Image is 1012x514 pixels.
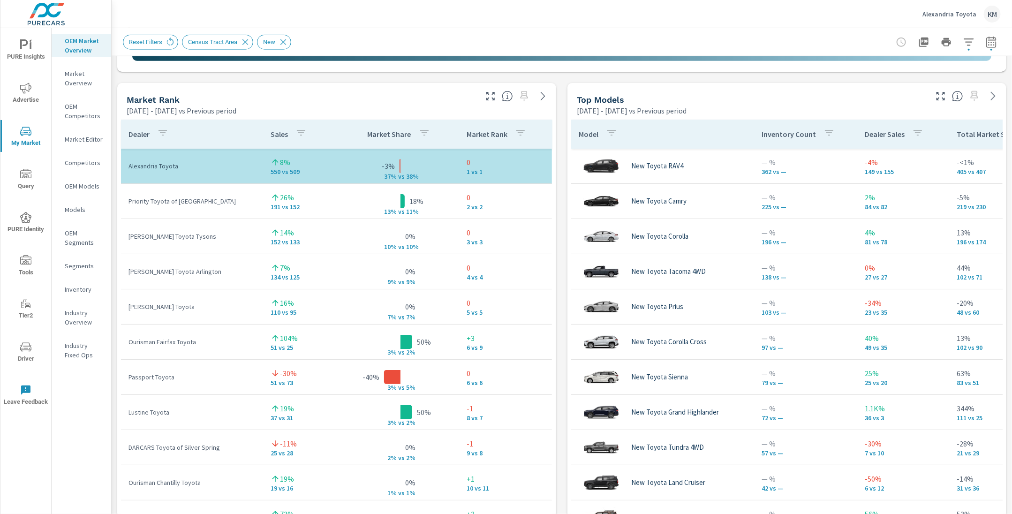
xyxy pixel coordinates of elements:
p: 26% [280,192,294,203]
p: 37% v [377,173,401,181]
p: 0 [467,262,544,273]
p: OEM Competitors [65,102,104,121]
div: Market Overview [52,67,111,90]
p: [PERSON_NAME] Toyota Arlington [128,267,256,276]
span: Select a preset date range to save this widget [517,89,532,104]
p: 36 vs 3 [865,414,942,422]
p: 9 vs 8 [467,449,544,457]
p: s 7% [401,313,424,322]
p: s 11% [401,208,424,216]
p: New Toyota Prius [631,302,683,311]
p: Inventory [65,285,104,294]
p: -11% [280,438,297,449]
p: 19% [280,403,294,414]
p: 13% v [377,208,401,216]
p: s 10% [401,243,424,251]
p: Alexandria Toyota [922,10,976,18]
p: OEM Market Overview [65,36,104,55]
p: 196 vs — [762,238,850,246]
div: OEM Models [52,179,111,193]
img: glamour [582,398,620,426]
p: Lustine Toyota [128,408,256,417]
p: 49 vs 35 [865,344,942,351]
p: 19 vs 16 [271,484,334,492]
div: Census Tract Area [182,35,253,50]
p: Industry Overview [65,308,104,327]
span: Advertise [3,83,48,106]
div: Segments [52,259,111,273]
button: Print Report [937,33,956,52]
p: 6 vs 6 [467,379,544,386]
p: s 1% [401,489,424,498]
p: 25 vs 28 [271,449,334,457]
p: 0 [467,368,544,379]
div: Industry Overview [52,306,111,329]
p: — % [762,368,850,379]
span: Query [3,169,48,192]
p: 3% v [377,384,401,392]
p: 6 vs 12 [865,484,942,492]
p: Passport Toyota [128,372,256,382]
div: nav menu [0,28,51,416]
p: 81 vs 78 [865,238,942,246]
button: Select Date Range [982,33,1001,52]
p: 149 vs 155 [865,168,942,175]
p: Ourisman Fairfax Toyota [128,337,256,347]
p: 7% v [377,313,401,322]
p: -30% [865,438,942,449]
p: 104% [280,333,298,344]
p: — % [762,227,850,238]
span: Reset Filters [123,38,168,45]
p: 50% [417,336,431,348]
p: New Toyota Tundra 4WD [631,443,704,452]
p: 72 vs — [762,414,850,422]
p: 152 vs 133 [271,238,334,246]
img: glamour [582,363,620,391]
p: 2% [865,192,942,203]
p: 362 vs — [762,168,850,175]
p: -50% [865,473,942,484]
p: 8 vs 7 [467,414,544,422]
p: 19% [280,473,294,484]
p: 8% [280,157,290,168]
div: Reset Filters [123,35,178,50]
p: 0% [405,301,415,312]
p: 40% [865,333,942,344]
span: Census Tract Area [182,38,243,45]
p: New Toyota Land Cruiser [631,478,705,487]
p: 0% [865,262,942,273]
p: 16% [280,297,294,309]
p: [PERSON_NAME] Toyota Tysons [128,232,256,241]
p: s 2% [401,454,424,462]
p: [DATE] - [DATE] vs Previous period [577,105,687,116]
p: 0% [405,477,415,488]
p: — % [762,438,850,449]
p: 0% [405,442,415,453]
p: New Toyota RAV4 [631,162,683,170]
p: Market Overview [65,69,104,88]
span: Leave Feedback [3,385,48,408]
p: 1.1K% [865,403,942,414]
p: s 2% [401,348,424,357]
span: Tier2 [3,298,48,321]
img: glamour [582,433,620,461]
p: s 2% [401,419,424,427]
p: -1 [467,438,544,449]
p: 10% v [377,243,401,251]
button: "Export Report to PDF" [914,33,933,52]
p: — % [762,333,850,344]
p: Priority Toyota of [GEOGRAPHIC_DATA] [128,197,256,206]
p: OEM Models [65,181,104,191]
p: 110 vs 95 [271,309,334,316]
p: DARCARS Toyota of Silver Spring [128,443,256,452]
div: Inventory [52,282,111,296]
p: [PERSON_NAME] Toyota [128,302,256,311]
p: — % [762,473,850,484]
p: 51 vs 73 [271,379,334,386]
p: — % [762,157,850,168]
p: New Toyota Corolla Cross [631,338,707,346]
p: 27 vs 27 [865,273,942,281]
p: 134 vs 125 [271,273,334,281]
p: OEM Segments [65,228,104,247]
p: -34% [865,297,942,309]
